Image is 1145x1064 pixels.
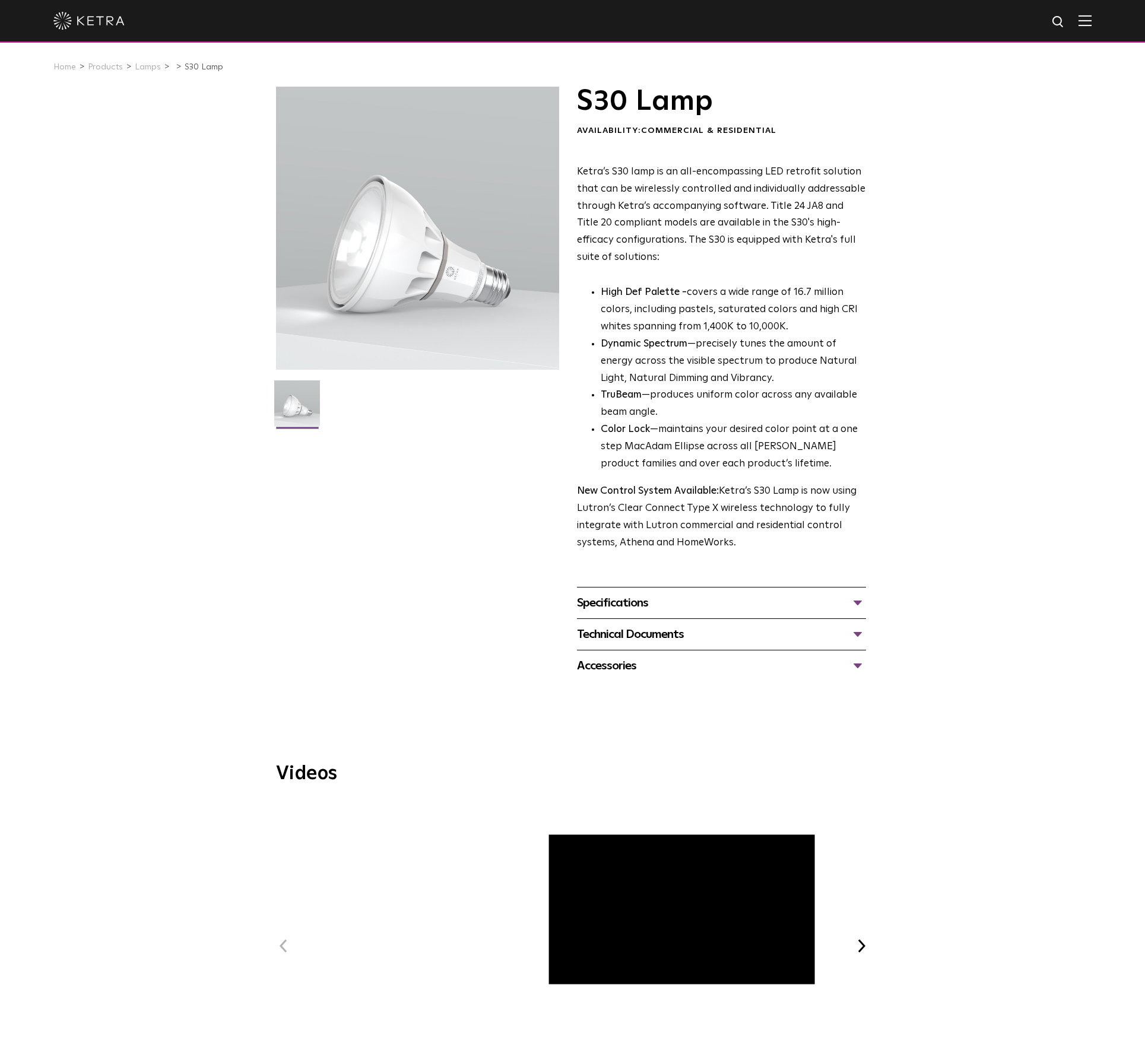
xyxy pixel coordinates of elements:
[577,125,866,137] div: Availability:
[601,390,642,400] strong: TruBeam
[601,339,687,349] strong: Dynamic Spectrum
[577,625,866,644] div: Technical Documents
[88,63,123,71] a: Products
[577,167,865,262] span: Ketra’s S30 lamp is an all-encompassing LED retrofit solution that can be wirelessly controlled a...
[577,486,719,496] strong: New Control System Available:
[577,87,866,116] h1: S30 Lamp
[601,336,866,388] li: —precisely tunes the amount of energy across the visible spectrum to produce Natural Light, Natur...
[135,63,161,71] a: Lamps
[601,387,866,421] li: —produces uniform color across any available beam angle.
[854,938,870,954] button: Next
[185,63,223,71] a: S30 Lamp
[577,656,866,675] div: Accessories
[601,284,866,336] p: covers a wide range of 16.7 million colors, including pastels, saturated colors and high CRI whit...
[641,126,776,135] span: Commercial & Residential
[601,421,866,473] li: —maintains your desired color point at a one step MacAdam Ellipse across all [PERSON_NAME] produc...
[601,424,650,434] strong: Color Lock
[1079,15,1092,26] img: Hamburger%20Nav.svg
[276,938,291,954] button: Previous
[53,63,76,71] a: Home
[276,764,870,783] h3: Videos
[53,12,125,30] img: ketra-logo-2019-white
[577,593,866,612] div: Specifications
[1051,15,1066,30] img: search icon
[274,380,320,435] img: S30-Lamp-Edison-2021-Web-Square
[577,483,866,552] p: Ketra’s S30 Lamp is now using Lutron’s Clear Connect Type X wireless technology to fully integrat...
[601,287,687,297] strong: High Def Palette -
